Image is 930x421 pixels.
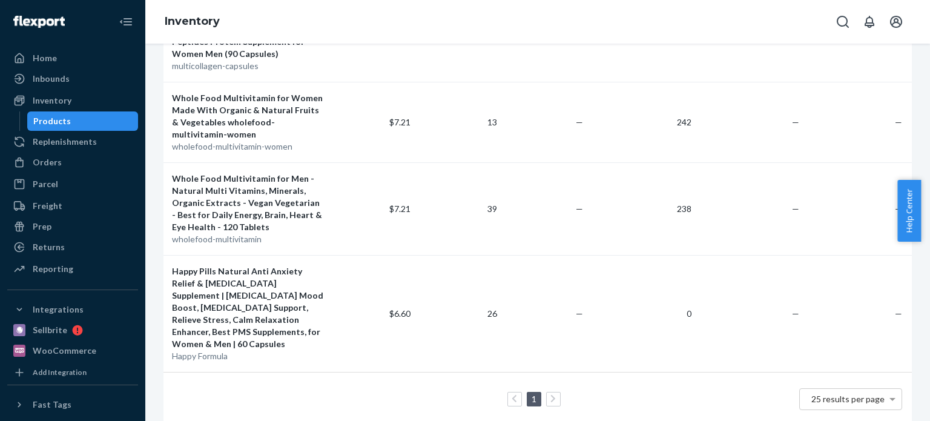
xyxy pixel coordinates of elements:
div: Prep [33,220,51,233]
div: Inbounds [33,73,70,85]
a: Add Integration [7,365,138,380]
div: Products [33,115,71,127]
a: Inventory [7,91,138,110]
img: Flexport logo [13,16,65,28]
a: Sellbrite [7,320,138,340]
div: Happy Pills Natural Anti Anxiety Relief & [MEDICAL_DATA] Supplement | [MEDICAL_DATA] Mood Boost, ... [172,265,324,350]
a: Inventory [165,15,220,28]
a: WooCommerce [7,341,138,360]
span: 25 results per page [811,394,885,404]
td: 39 [415,162,502,255]
a: Freight [7,196,138,216]
td: 0 [588,255,696,372]
span: $6.60 [389,308,411,319]
td: 13 [415,82,502,162]
span: — [576,117,583,127]
div: Inventory [33,94,71,107]
a: Home [7,48,138,68]
span: — [576,308,583,319]
div: Integrations [33,303,84,316]
a: Inbounds [7,69,138,88]
span: — [895,117,902,127]
div: Parcel [33,178,58,190]
a: Products [27,111,139,131]
div: Whole Food Multivitamin for Men - Natural Multi Vitamins, Minerals, Organic Extracts - Vegan Vege... [172,173,324,233]
span: $7.21 [389,117,411,127]
a: Replenishments [7,132,138,151]
div: multicollagen-capsules [172,60,324,72]
button: Open notifications [857,10,882,34]
ol: breadcrumbs [155,4,229,39]
a: Page 1 is your current page [529,394,539,404]
span: — [792,204,799,214]
span: $7.21 [389,204,411,214]
span: — [576,204,583,214]
a: Orders [7,153,138,172]
div: Sellbrite [33,324,67,336]
a: Prep [7,217,138,236]
span: — [792,308,799,319]
div: wholefood-multivitamin [172,233,324,245]
td: 26 [415,255,502,372]
div: Orders [33,156,62,168]
button: Close Navigation [114,10,138,34]
div: Replenishments [33,136,97,148]
a: Parcel [7,174,138,194]
span: — [895,204,902,214]
button: Open account menu [884,10,908,34]
div: Happy Formula [172,350,324,362]
button: Fast Tags [7,395,138,414]
button: Open Search Box [831,10,855,34]
button: Integrations [7,300,138,319]
div: Add Integration [33,367,87,377]
div: WooCommerce [33,345,96,357]
div: Freight [33,200,62,212]
div: wholefood-multivitamin-women [172,141,324,153]
td: 242 [588,82,696,162]
button: Help Center [897,180,921,242]
span: — [895,308,902,319]
div: Whole Food Multivitamin for Women Made With Organic & Natural Fruits & Vegetables wholefood-multi... [172,92,324,141]
a: Reporting [7,259,138,279]
div: Home [33,52,57,64]
a: Returns [7,237,138,257]
div: Fast Tags [33,399,71,411]
div: Returns [33,241,65,253]
span: — [792,117,799,127]
td: 238 [588,162,696,255]
div: Reporting [33,263,73,275]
